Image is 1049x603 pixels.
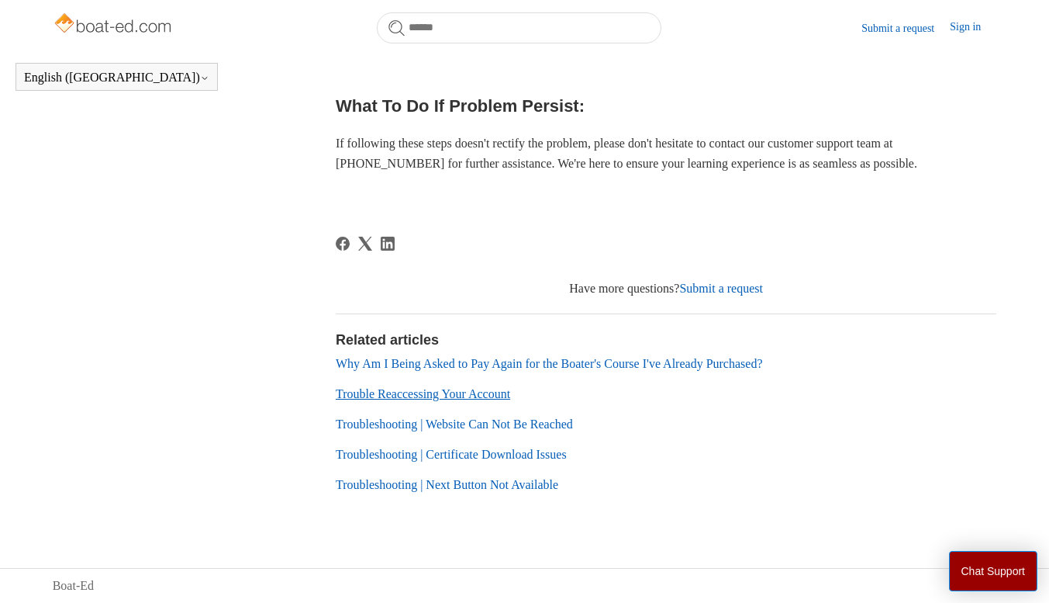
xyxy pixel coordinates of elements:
div: Have more questions? [336,279,996,298]
a: Troubleshooting | Website Can Not Be Reached [336,418,573,431]
img: Boat-Ed Help Center home page [53,9,176,40]
p: If following these steps doesn't rectify the problem, please don't hesitate to contact our custom... [336,133,996,173]
a: Troubleshooting | Certificate Download Issues [336,448,567,461]
a: Why Am I Being Asked to Pay Again for the Boater's Course I've Already Purchased? [336,357,763,370]
svg: Share this page on X Corp [358,237,372,251]
svg: Share this page on LinkedIn [381,237,395,251]
h2: What To Do If Problem Persist: [336,92,996,120]
a: Facebook [336,237,350,251]
a: Submit a request [679,282,763,295]
a: X Corp [358,237,372,251]
a: LinkedIn [381,237,395,251]
h2: Related articles [336,330,996,351]
input: Search [377,12,661,43]
button: English ([GEOGRAPHIC_DATA]) [24,71,209,85]
button: Chat Support [949,551,1038,591]
a: Trouble Reaccessing Your Account [336,387,510,400]
a: Troubleshooting | Next Button Not Available [336,478,558,491]
a: Submit a request [861,20,950,36]
a: Sign in [950,19,996,37]
svg: Share this page on Facebook [336,237,350,251]
a: Boat-Ed [53,577,94,595]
